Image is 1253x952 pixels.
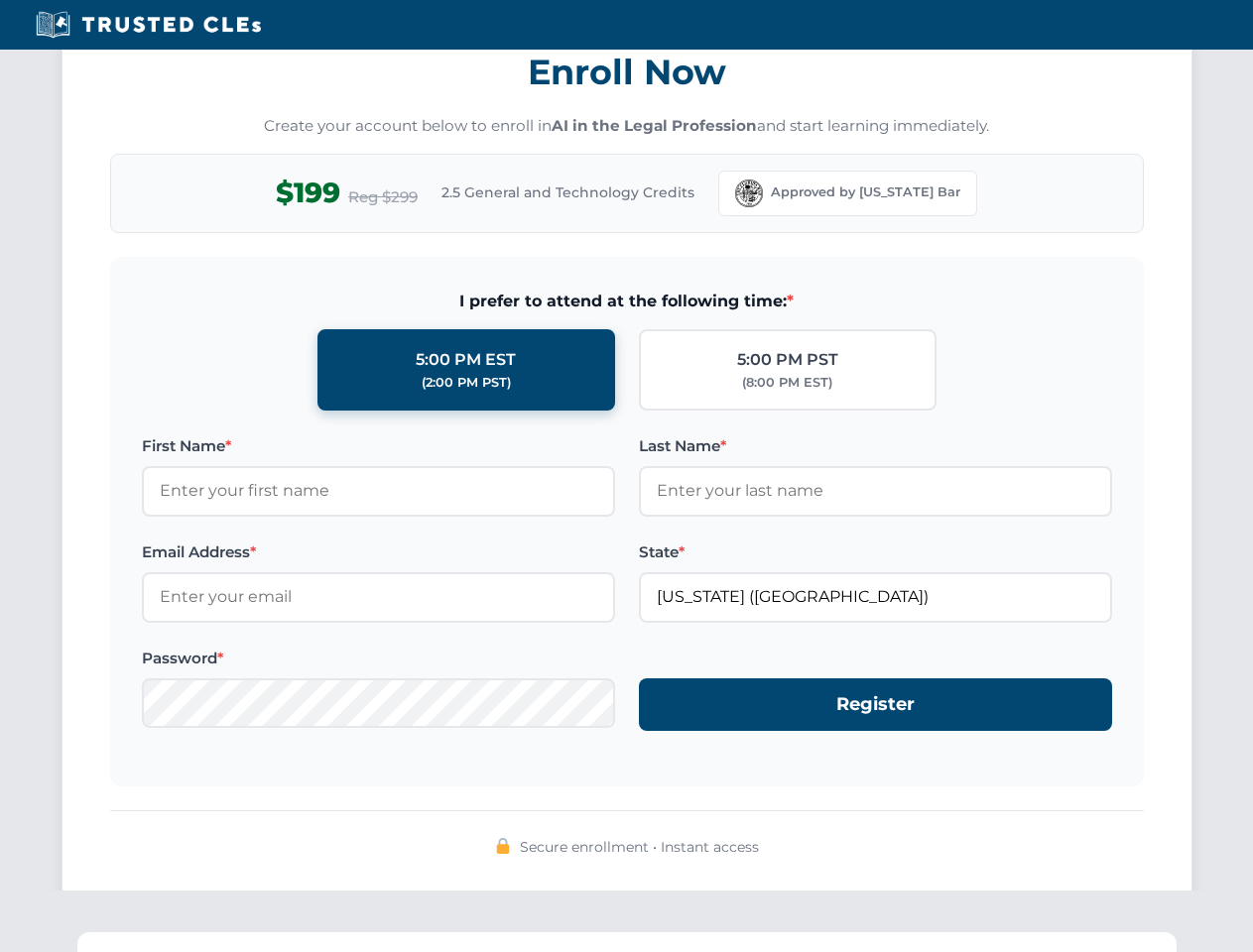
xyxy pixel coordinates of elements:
[142,572,615,622] input: Enter your email
[639,678,1112,731] button: Register
[30,10,267,40] img: Trusted CLEs
[639,434,1112,458] label: Last Name
[422,373,511,393] div: (2:00 PM PST)
[520,836,759,858] span: Secure enrollment • Instant access
[639,466,1112,516] input: Enter your last name
[348,185,418,209] span: Reg $299
[639,540,1112,564] label: State
[276,171,340,215] span: $199
[495,838,511,854] img: 🔒
[552,116,757,135] strong: AI in the Legal Profession
[142,466,615,516] input: Enter your first name
[142,647,615,670] label: Password
[110,115,1144,138] p: Create your account below to enroll in and start learning immediately.
[639,572,1112,622] input: Florida (FL)
[416,347,516,373] div: 5:00 PM EST
[110,41,1144,103] h3: Enroll Now
[142,540,615,564] label: Email Address
[441,181,694,203] span: 2.5 General and Technology Credits
[771,182,960,202] span: Approved by [US_STATE] Bar
[742,373,832,393] div: (8:00 PM EST)
[142,289,1112,314] span: I prefer to attend at the following time:
[142,434,615,458] label: First Name
[735,179,763,207] img: Florida Bar
[737,347,838,373] div: 5:00 PM PST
